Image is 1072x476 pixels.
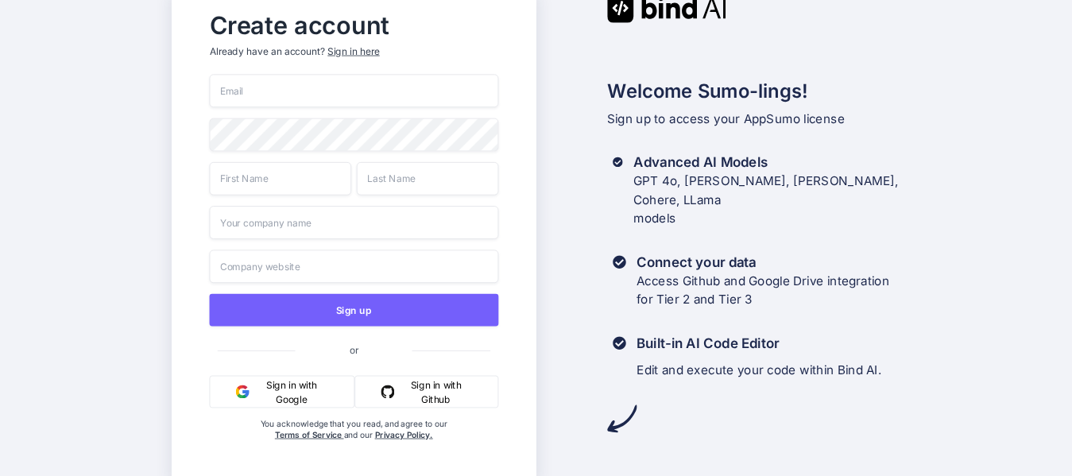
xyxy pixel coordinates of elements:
[637,333,881,352] h3: Built-in AI Code Editor
[209,375,354,408] button: Sign in with Google
[209,161,350,195] input: First Name
[633,153,900,172] h3: Advanced AI Models
[209,206,497,239] input: Your company name
[381,385,395,398] img: github
[357,161,498,195] input: Last Name
[209,14,497,36] h2: Create account
[637,271,889,309] p: Access Github and Google Drive integration for Tier 2 and Tier 3
[209,250,497,283] input: Company website
[209,45,497,58] p: Already have an account?
[607,109,900,128] p: Sign up to access your AppSumo license
[354,375,498,408] button: Sign in with Github
[607,404,637,433] img: arrow
[257,418,450,472] div: You acknowledge that you read, and agree to our and our
[607,76,900,105] h2: Welcome Sumo-lings!
[637,360,881,379] p: Edit and execute your code within Bind AI.
[637,252,889,271] h3: Connect your data
[327,45,379,58] div: Sign in here
[296,332,412,366] span: or
[375,429,433,439] a: Privacy Policy.
[236,385,250,398] img: google
[633,171,900,227] p: GPT 4o, [PERSON_NAME], [PERSON_NAME], Cohere, LLama models
[209,74,497,107] input: Email
[209,293,497,326] button: Sign up
[275,429,344,439] a: Terms of Service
